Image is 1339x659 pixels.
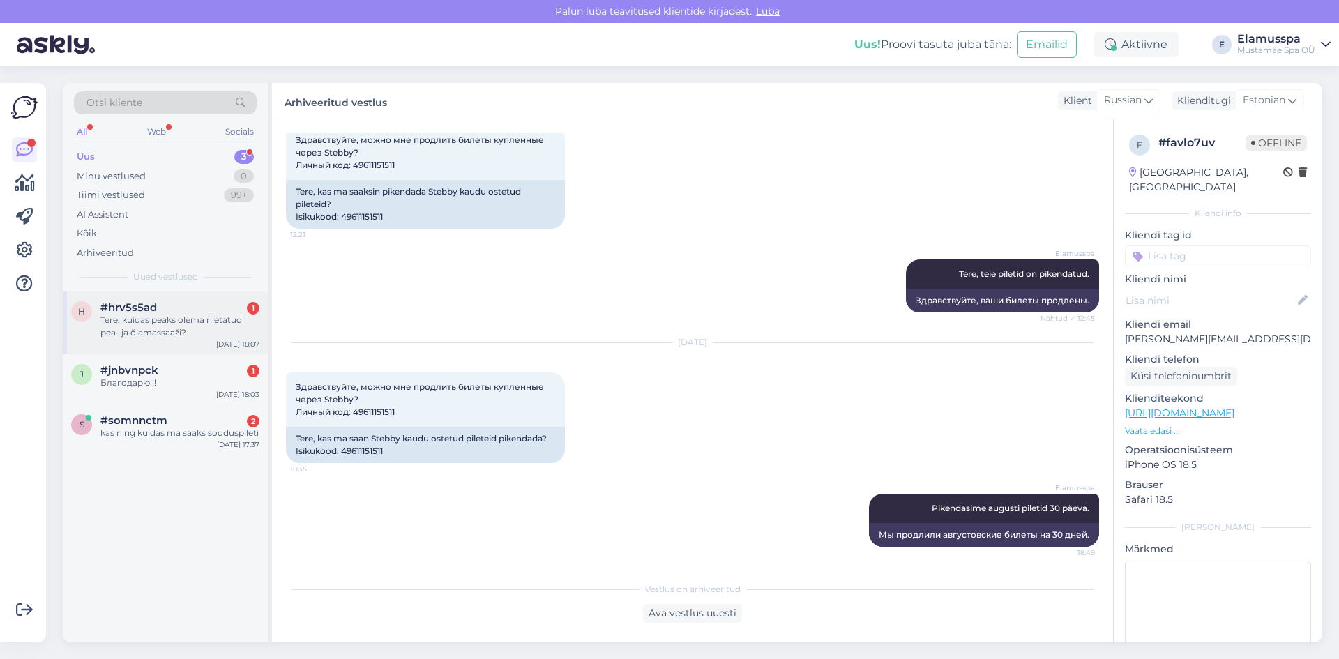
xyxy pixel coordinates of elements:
span: j [80,369,84,379]
div: Kliendi info [1125,207,1311,220]
p: Kliendi nimi [1125,272,1311,287]
span: h [78,306,85,317]
b: Uus! [854,38,881,51]
span: 18:35 [290,464,342,474]
div: Socials [222,123,257,141]
div: kas ning kuidas ma saaks sooduspileti [100,427,259,439]
p: Kliendi email [1125,317,1311,332]
div: Arhiveeritud [77,246,134,260]
span: f [1137,139,1142,150]
p: Märkmed [1125,542,1311,556]
span: Nähtud ✓ 12:45 [1041,313,1095,324]
div: Tere, kas ma saan Stebby kaudu ostetud pileteid pikendada? Isikukood: 49611151511 [286,427,565,463]
div: Aktiivne [1094,32,1179,57]
div: Klient [1058,93,1092,108]
p: Brauser [1125,478,1311,492]
div: Здравствуйте, ваши билеты продлены. [906,289,1099,312]
div: Klienditugi [1172,93,1231,108]
span: Otsi kliente [86,96,142,110]
div: Proovi tasuta juba täna: [854,36,1011,53]
img: Askly Logo [11,94,38,121]
div: Tiimi vestlused [77,188,145,202]
span: Estonian [1243,93,1285,108]
p: Kliendi telefon [1125,352,1311,367]
p: [PERSON_NAME][EMAIL_ADDRESS][DOMAIN_NAME] [1125,332,1311,347]
div: Kõik [77,227,97,241]
span: #somnnctm [100,414,167,427]
p: Vaata edasi ... [1125,425,1311,437]
div: Mustamäe Spa OÜ [1237,45,1315,56]
div: # favlo7uv [1158,135,1246,151]
p: iPhone OS 18.5 [1125,457,1311,472]
input: Lisa tag [1125,245,1311,266]
span: 18:49 [1043,547,1095,558]
span: Pikendasime augusti piletid 30 päeva. [932,503,1089,513]
div: [PERSON_NAME] [1125,521,1311,533]
p: Operatsioonisüsteem [1125,443,1311,457]
div: [GEOGRAPHIC_DATA], [GEOGRAPHIC_DATA] [1129,165,1283,195]
div: [DATE] [286,336,1099,349]
p: Safari 18.5 [1125,492,1311,507]
div: Küsi telefoninumbrit [1125,367,1237,386]
div: [DATE] 18:03 [216,389,259,400]
div: Uus [77,150,95,164]
button: Emailid [1017,31,1077,58]
span: Vestlus on arhiveeritud [645,583,741,596]
p: Klienditeekond [1125,391,1311,406]
span: Здравствуйте, можно мне продлить билеты купленные через Stebby? Личный код: 49611151511 [296,381,546,417]
div: Minu vestlused [77,169,146,183]
div: Мы продлили августовские билеты на 30 дней. [869,523,1099,547]
div: 1 [247,302,259,315]
div: 3 [234,150,254,164]
div: All [74,123,90,141]
span: Здравствуйте, можно мне продлить билеты купленные через Stebby? Личный код: 49611151511 [296,135,546,170]
span: 12:21 [290,229,342,240]
input: Lisa nimi [1126,293,1295,308]
span: Offline [1246,135,1307,151]
div: Tere, kuidas peaks olema riietatud pea- ja õlamassaaži? [100,314,259,339]
div: AI Assistent [77,208,128,222]
div: Elamusspa [1237,33,1315,45]
div: Web [144,123,169,141]
div: [DATE] 18:07 [216,339,259,349]
span: Elamusspa [1043,483,1095,493]
div: 99+ [224,188,254,202]
div: E [1212,35,1232,54]
div: Ava vestlus uuesti [643,604,742,623]
span: #jnbvnpck [100,364,158,377]
div: 2 [247,415,259,427]
span: Elamusspa [1043,248,1095,259]
a: ElamusspaMustamäe Spa OÜ [1237,33,1331,56]
div: [DATE] 17:37 [217,439,259,450]
span: Tere, teie piletid on pikendatud. [959,268,1089,279]
div: 0 [234,169,254,183]
span: #hrv5s5ad [100,301,157,314]
div: Благодарю!!! [100,377,259,389]
span: Russian [1104,93,1142,108]
div: Tere, kas ma saaksin pikendada Stebby kaudu ostetud pileteid? Isikukood: 49611151511 [286,180,565,229]
span: Uued vestlused [133,271,198,283]
div: 1 [247,365,259,377]
p: Kliendi tag'id [1125,228,1311,243]
a: [URL][DOMAIN_NAME] [1125,407,1234,419]
label: Arhiveeritud vestlus [285,91,387,110]
span: Luba [752,5,784,17]
span: s [80,419,84,430]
